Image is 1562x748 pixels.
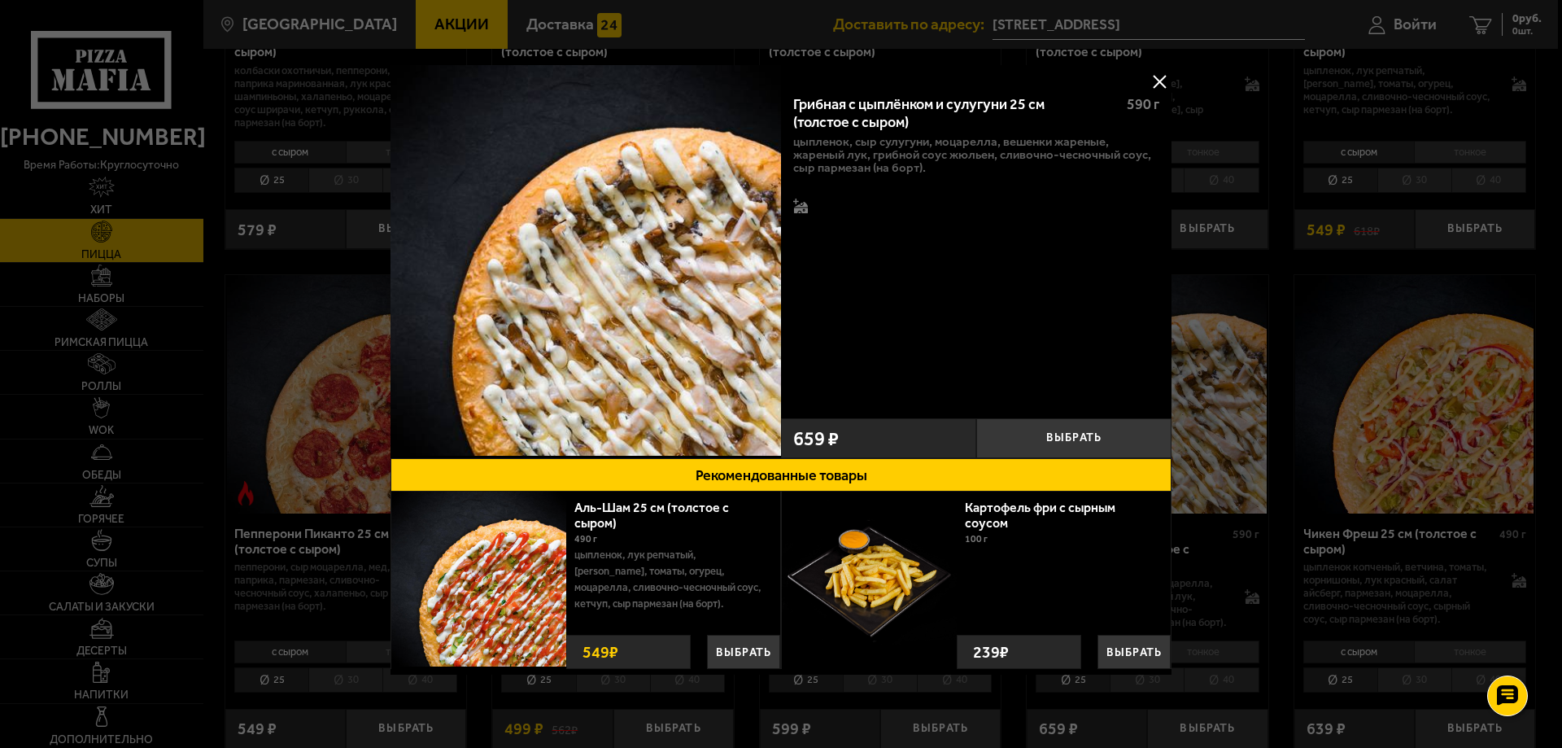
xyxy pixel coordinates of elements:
strong: 239 ₽ [969,636,1013,668]
span: 590 г [1127,95,1159,113]
strong: 549 ₽ [578,636,622,668]
span: 659 ₽ [793,429,839,448]
span: 490 г [574,533,597,545]
span: 100 г [965,533,988,545]
a: Картофель фри с сырным соусом [965,500,1115,531]
img: Грибная с цыплёнком и сулугуни 25 см (толстое с сыром) [390,65,781,456]
button: Рекомендованные товары [390,458,1171,492]
p: цыпленок, лук репчатый, [PERSON_NAME], томаты, огурец, моцарелла, сливочно-чесночный соус, кетчуп... [574,547,768,612]
div: Грибная с цыплёнком и сулугуни 25 см (толстое с сыром) [793,96,1113,131]
button: Выбрать [1097,635,1171,669]
a: Аль-Шам 25 см (толстое с сыром) [574,500,729,531]
a: Грибная с цыплёнком и сулугуни 25 см (толстое с сыром) [390,65,781,458]
button: Выбрать [707,635,780,669]
p: цыпленок, сыр сулугуни, моцарелла, вешенки жареные, жареный лук, грибной соус Жюльен, сливочно-че... [793,135,1159,174]
button: Выбрать [976,418,1171,458]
